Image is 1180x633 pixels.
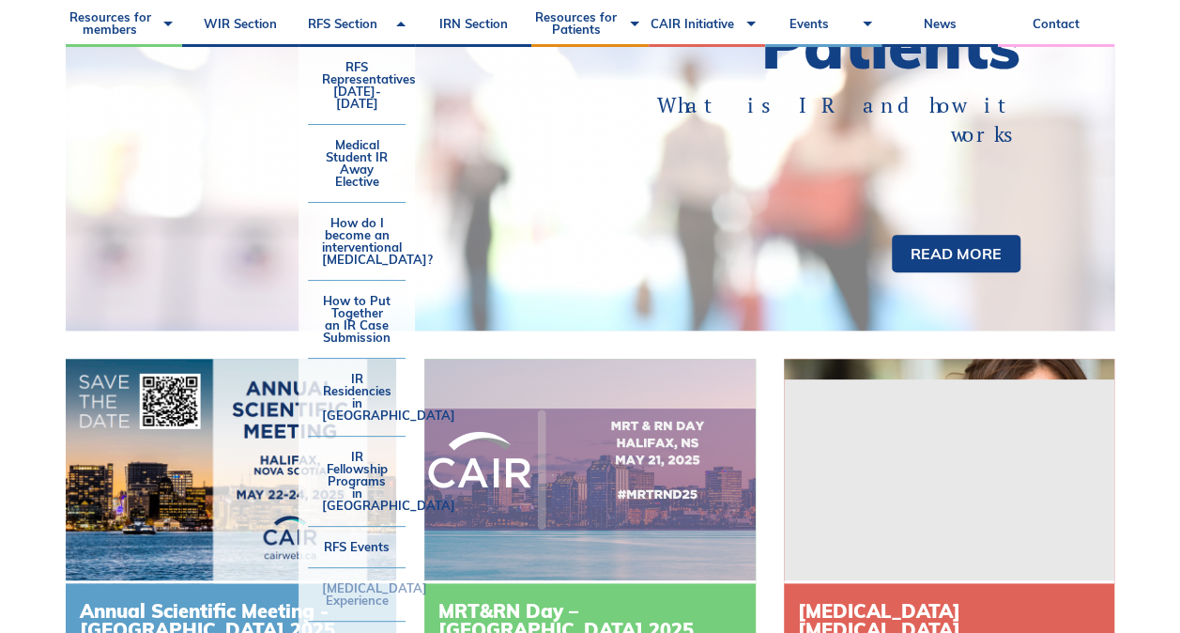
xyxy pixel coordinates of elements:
[308,437,406,526] a: IR Fellowship Programs in [GEOGRAPHIC_DATA]
[892,235,1020,272] a: Read more
[656,91,1021,149] p: What is IR and how it works
[308,203,406,280] a: How do I become an interventional [MEDICAL_DATA]?
[308,47,406,124] a: RFS Representatives [DATE]-[DATE]
[308,281,406,358] a: How to Put Together an IR Case Submission
[308,568,406,621] a: [MEDICAL_DATA] Experience
[308,125,406,202] a: Medical Student IR Away Elective
[308,527,406,567] a: RFS Events
[308,359,406,436] a: IR Residencies in [GEOGRAPHIC_DATA]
